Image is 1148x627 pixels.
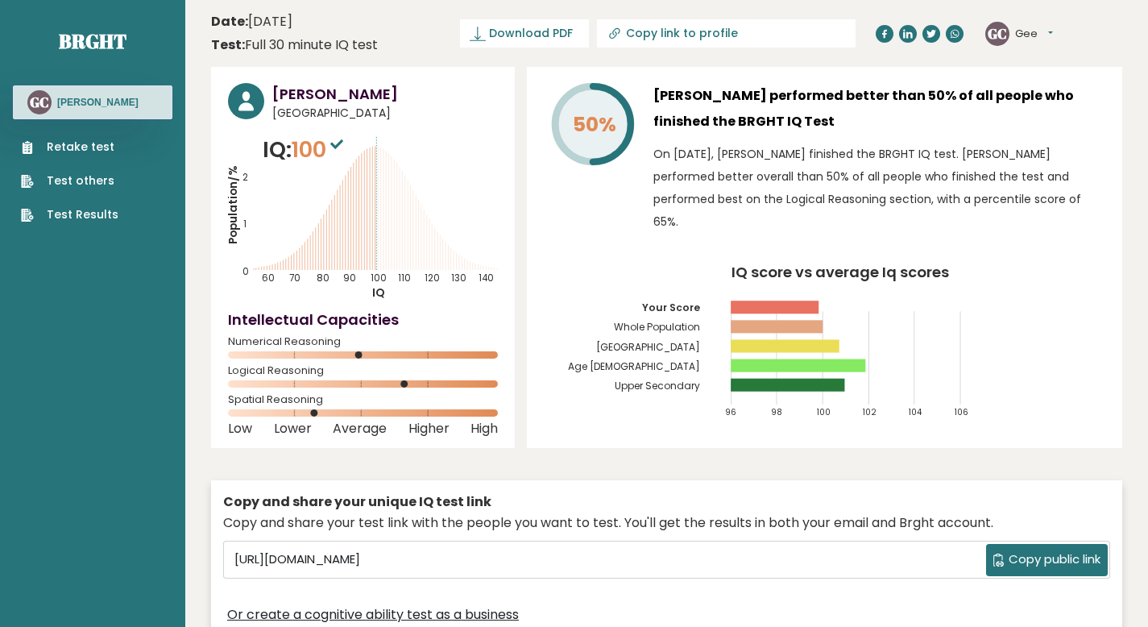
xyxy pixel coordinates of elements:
tspan: 100 [371,272,387,284]
time: [DATE] [211,12,292,31]
tspan: 96 [726,406,737,418]
span: Numerical Reasoning [228,338,498,345]
span: Average [333,426,387,432]
span: 100 [292,135,347,164]
a: Test others [21,172,118,189]
h3: [PERSON_NAME] performed better than 50% of all people who finished the BRGHT IQ Test [653,83,1105,135]
tspan: 80 [317,272,329,284]
tspan: Upper Secondary [615,379,700,392]
span: High [470,426,498,432]
a: Brght [59,28,126,54]
tspan: 120 [425,272,440,284]
p: On [DATE], [PERSON_NAME] finished the BRGHT IQ test. [PERSON_NAME] performed better overall than ... [653,143,1105,233]
tspan: 60 [262,272,275,284]
span: Lower [274,426,312,432]
tspan: 1 [243,218,247,230]
text: GC [30,93,49,111]
text: GC [988,23,1007,42]
tspan: Whole Population [614,320,700,334]
div: Full 30 minute IQ test [211,35,378,55]
tspan: 70 [289,272,300,284]
tspan: 90 [343,272,356,284]
tspan: 104 [909,406,922,418]
a: Or create a cognitive ability test as a business [227,605,519,625]
tspan: Population/% [226,166,241,244]
tspan: IQ score vs average Iq scores [731,262,949,282]
a: Test Results [21,206,118,223]
tspan: 50% [573,110,616,139]
tspan: Your Score [642,301,700,314]
tspan: 110 [398,272,411,284]
button: Copy public link [986,544,1108,576]
tspan: Age [DEMOGRAPHIC_DATA] [568,359,700,373]
span: Copy public link [1009,550,1100,569]
div: Copy and share your unique IQ test link [223,492,1110,512]
tspan: 2 [242,171,248,184]
h3: [PERSON_NAME] [57,96,139,109]
tspan: [GEOGRAPHIC_DATA] [596,340,700,354]
tspan: 130 [451,272,466,284]
tspan: 98 [771,406,782,418]
p: IQ: [263,134,347,166]
tspan: IQ [372,285,385,301]
span: Low [228,426,252,432]
a: Retake test [21,139,118,156]
span: [GEOGRAPHIC_DATA] [272,105,498,122]
b: Test: [211,35,245,54]
h3: [PERSON_NAME] [272,83,498,105]
div: Copy and share your test link with the people you want to test. You'll get the results in both yo... [223,513,1110,533]
span: Spatial Reasoning [228,397,498,403]
tspan: 0 [242,265,249,278]
h4: Intellectual Capacities [228,309,498,330]
button: Gee [1015,26,1053,42]
span: Logical Reasoning [228,367,498,374]
b: Date: [211,12,248,31]
a: Download PDF [460,19,589,48]
tspan: 102 [863,406,877,418]
tspan: 100 [817,406,831,418]
tspan: 140 [479,272,494,284]
tspan: 106 [955,406,968,418]
span: Higher [408,426,450,432]
span: Download PDF [489,25,573,42]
